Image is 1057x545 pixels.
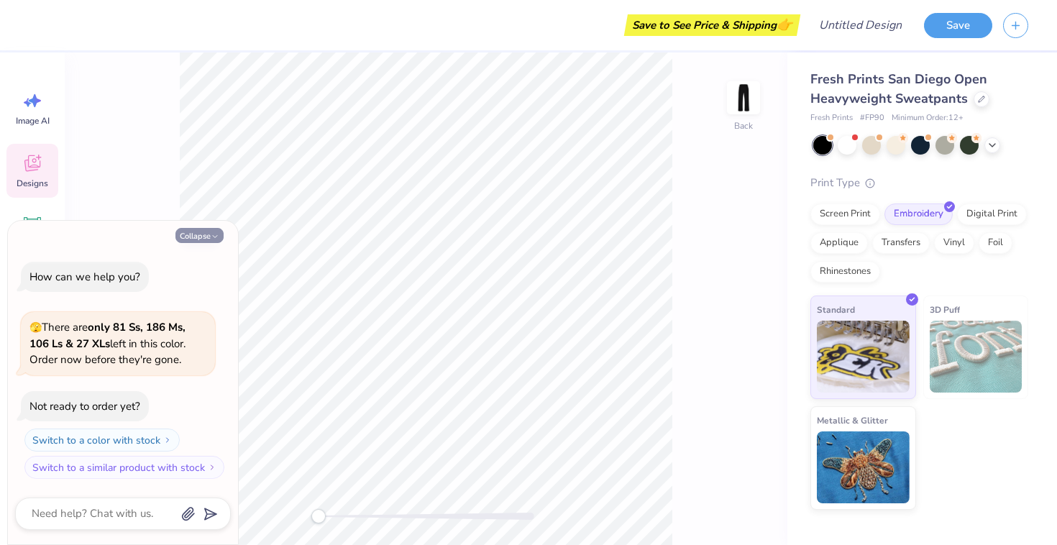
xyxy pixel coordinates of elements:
div: How can we help you? [29,270,140,284]
div: Vinyl [934,232,974,254]
div: Foil [979,232,1012,254]
span: Designs [17,178,48,189]
input: Untitled Design [807,11,913,40]
div: Applique [810,232,868,254]
img: Switch to a similar product with stock [208,463,216,472]
span: 🫣 [29,321,42,334]
span: Fresh Prints [810,112,853,124]
span: Fresh Prints San Diego Open Heavyweight Sweatpants [810,70,987,107]
div: Back [734,119,753,132]
span: 3D Puff [930,302,960,317]
span: 👉 [777,16,792,33]
img: Switch to a color with stock [163,436,172,444]
div: Save to See Price & Shipping [628,14,797,36]
span: # FP90 [860,112,884,124]
button: Save [924,13,992,38]
button: Collapse [175,228,224,243]
img: Metallic & Glitter [817,431,910,503]
span: Metallic & Glitter [817,413,888,428]
div: Print Type [810,175,1028,191]
div: Rhinestones [810,261,880,283]
img: Back [729,83,758,112]
img: Standard [817,321,910,393]
div: Transfers [872,232,930,254]
div: Accessibility label [311,509,326,523]
div: Embroidery [884,203,953,225]
button: Switch to a color with stock [24,429,180,452]
div: Not ready to order yet? [29,399,140,413]
span: Image AI [16,115,50,127]
div: Screen Print [810,203,880,225]
span: Standard [817,302,855,317]
span: Minimum Order: 12 + [892,112,964,124]
button: Switch to a similar product with stock [24,456,224,479]
img: 3D Puff [930,321,1022,393]
strong: only 81 Ss, 186 Ms, 106 Ls & 27 XLs [29,320,186,351]
div: Digital Print [957,203,1027,225]
span: There are left in this color. Order now before they're gone. [29,320,186,367]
